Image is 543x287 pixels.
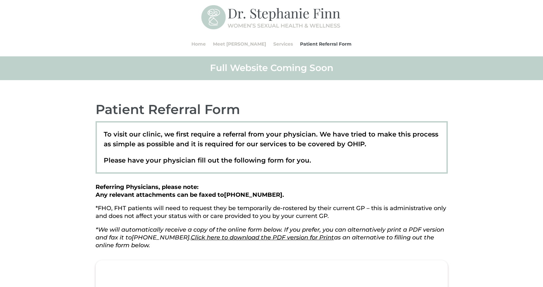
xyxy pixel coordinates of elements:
p: To visit our clinic, we first require a referral from your physician. We have tried to make this ... [104,129,439,155]
a: Click here to download the PDF version for Print [191,234,334,241]
a: Home [191,32,206,56]
h2: Patient Referral Form [96,101,448,121]
a: Services [273,32,293,56]
span: [PHONE_NUMBER] [132,234,189,241]
p: Please have your physician fill out the following form for you. [104,155,439,165]
a: Meet [PERSON_NAME] [213,32,266,56]
strong: Referring Physicians, please note: Any relevant attachments can be faxed to . [96,183,284,198]
a: Patient Referral Form [300,32,352,56]
em: *We will automatically receive a copy of the online form below. If you prefer, you can alternativ... [96,226,444,249]
span: [PHONE_NUMBER] [224,191,282,198]
h2: Full Website Coming Soon [96,62,448,77]
p: *FHO, FHT patients will need to request they be temporarily de-rostered by their current GP – thi... [96,205,448,226]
